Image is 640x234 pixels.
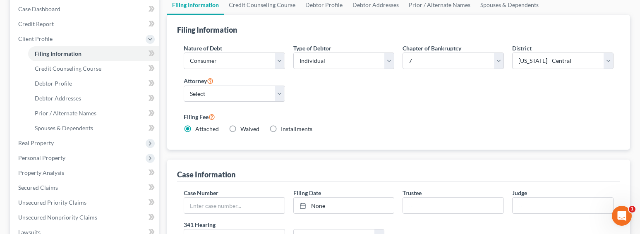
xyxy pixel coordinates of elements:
[12,165,159,180] a: Property Analysis
[35,80,72,87] span: Debtor Profile
[512,189,527,197] label: Judge
[35,110,96,117] span: Prior / Alternate Names
[629,206,635,213] span: 1
[184,44,222,53] label: Nature of Debt
[18,169,64,176] span: Property Analysis
[18,20,54,27] span: Credit Report
[18,139,54,146] span: Real Property
[403,198,503,213] input: --
[28,91,159,106] a: Debtor Addresses
[12,2,159,17] a: Case Dashboard
[184,198,285,213] input: Enter case number...
[403,44,461,53] label: Chapter of Bankruptcy
[294,198,394,213] a: None
[293,189,321,197] label: Filing Date
[177,25,237,35] div: Filing Information
[18,199,86,206] span: Unsecured Priority Claims
[184,112,614,122] label: Filing Fee
[180,220,399,229] label: 341 Hearing
[184,76,213,86] label: Attorney
[18,5,60,12] span: Case Dashboard
[12,210,159,225] a: Unsecured Nonpriority Claims
[28,46,159,61] a: Filing Information
[195,125,219,132] span: Attached
[513,198,613,213] input: --
[35,124,93,131] span: Spouses & Dependents
[184,189,218,197] label: Case Number
[28,61,159,76] a: Credit Counseling Course
[18,154,65,161] span: Personal Property
[35,65,101,72] span: Credit Counseling Course
[293,44,331,53] label: Type of Debtor
[512,44,532,53] label: District
[28,121,159,136] a: Spouses & Dependents
[18,184,58,191] span: Secured Claims
[403,189,422,197] label: Trustee
[28,76,159,91] a: Debtor Profile
[240,125,259,132] span: Waived
[612,206,632,226] iframe: Intercom live chat
[12,195,159,210] a: Unsecured Priority Claims
[35,50,81,57] span: Filing Information
[12,180,159,195] a: Secured Claims
[12,17,159,31] a: Credit Report
[35,95,81,102] span: Debtor Addresses
[28,106,159,121] a: Prior / Alternate Names
[281,125,312,132] span: Installments
[177,170,235,179] div: Case Information
[18,214,97,221] span: Unsecured Nonpriority Claims
[18,35,53,42] span: Client Profile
